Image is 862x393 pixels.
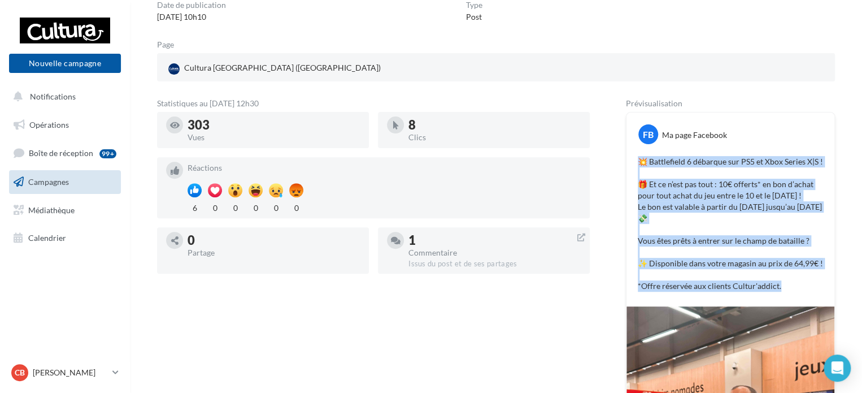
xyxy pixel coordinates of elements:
[29,148,93,158] span: Boîte de réception
[30,92,76,101] span: Notifications
[188,200,202,214] div: 6
[408,249,581,257] div: Commentaire
[228,200,242,214] div: 0
[466,11,482,23] div: Post
[9,362,121,383] a: CB [PERSON_NAME]
[269,200,283,214] div: 0
[662,129,727,141] div: Ma page Facebook
[249,200,263,214] div: 0
[824,355,851,382] div: Open Intercom Messenger
[466,1,482,9] div: Type
[28,205,75,214] span: Médiathèque
[188,234,360,247] div: 0
[408,234,581,247] div: 1
[188,133,360,141] div: Vues
[188,249,360,257] div: Partage
[7,226,123,250] a: Calendrier
[157,100,590,107] div: Statistiques au [DATE] 12h30
[638,156,823,292] p: 💥 Battlefield 6 débarque sur PS5 et Xbox Series X|S ! 🎁 Et ce n’est pas tout : 10€ offerts* en bo...
[166,60,383,77] div: Cultura [GEOGRAPHIC_DATA] ([GEOGRAPHIC_DATA])
[7,141,123,165] a: Boîte de réception99+
[7,170,123,194] a: Campagnes
[7,198,123,222] a: Médiathèque
[408,259,581,269] div: Issus du post et de ses partages
[166,60,386,77] a: Cultura [GEOGRAPHIC_DATA] ([GEOGRAPHIC_DATA])
[28,233,66,243] span: Calendrier
[157,11,226,23] div: [DATE] 10h10
[188,164,581,172] div: Réactions
[157,41,183,49] div: Page
[29,120,69,129] span: Opérations
[7,85,119,109] button: Notifications
[7,113,123,137] a: Opérations
[99,149,116,158] div: 99+
[289,200,303,214] div: 0
[9,54,121,73] button: Nouvelle campagne
[28,177,69,187] span: Campagnes
[33,367,108,378] p: [PERSON_NAME]
[408,119,581,131] div: 8
[626,100,835,107] div: Prévisualisation
[208,200,222,214] div: 0
[15,367,25,378] span: CB
[157,1,226,9] div: Date de publication
[188,119,360,131] div: 303
[638,124,658,144] div: FB
[408,133,581,141] div: Clics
